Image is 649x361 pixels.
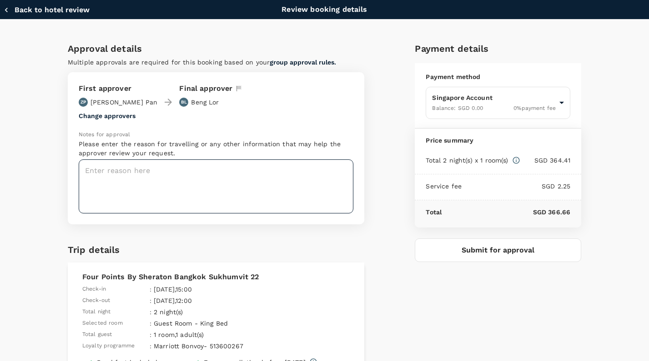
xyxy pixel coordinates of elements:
p: Guest Room - King Bed [154,319,267,328]
table: simple table [82,282,270,351]
h6: Payment details [415,41,581,56]
p: SGD 364.41 [520,156,571,165]
p: First approver [79,83,158,94]
p: 1 room , 1 adult(s) [154,330,267,339]
p: Price summary [426,136,570,145]
p: Notes for approval [79,130,353,139]
span: Check-out [82,296,110,305]
p: Review booking details [282,4,367,15]
p: ZP [80,99,86,105]
span: : [150,296,151,305]
span: : [150,307,151,316]
p: SGD 2.25 [462,182,570,191]
p: Multiple approvals are required for this booking based on your [68,58,364,67]
p: Final approver [179,83,232,94]
h6: Trip details [68,242,120,257]
p: Service fee [426,182,462,191]
p: Please enter the reason for travelling or any other information that may help the approver review... [79,139,353,158]
span: Balance : SGD 0.00 [432,105,483,111]
span: : [150,319,151,328]
p: Total [426,208,442,217]
span: : [150,330,151,339]
p: [DATE] , 15:00 [154,285,267,294]
p: Beng Lor [191,98,219,107]
p: Total 2 night(s) x 1 room(s) [426,156,508,165]
span: Total night [82,307,111,316]
button: Back to hotel review [4,5,90,15]
p: Marriott Bonvoy - 513600267 [154,341,267,351]
span: Loyalty programme [82,341,135,351]
button: group approval rules. [270,59,336,66]
span: : [150,285,151,294]
span: Total guest [82,330,112,339]
span: : [150,341,151,351]
p: 2 night(s) [154,307,267,316]
div: Singapore AccountBalance: SGD 0.000%payment fee [426,87,570,119]
p: Singapore Account [432,93,556,102]
span: 0 % payment fee [513,105,556,111]
button: Change approvers [79,112,136,119]
h6: Approval details [68,41,364,56]
p: SGD 366.66 [442,208,570,217]
span: Selected room [82,319,123,328]
p: [PERSON_NAME] Pan [91,98,158,107]
p: BL [181,99,187,105]
button: Submit for approval [415,238,581,262]
p: Four Points By Sheraton Bangkok Sukhumvit 22 [82,272,350,282]
p: [DATE] , 12:00 [154,296,267,305]
span: Check-in [82,285,106,294]
p: Payment method [426,72,570,81]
